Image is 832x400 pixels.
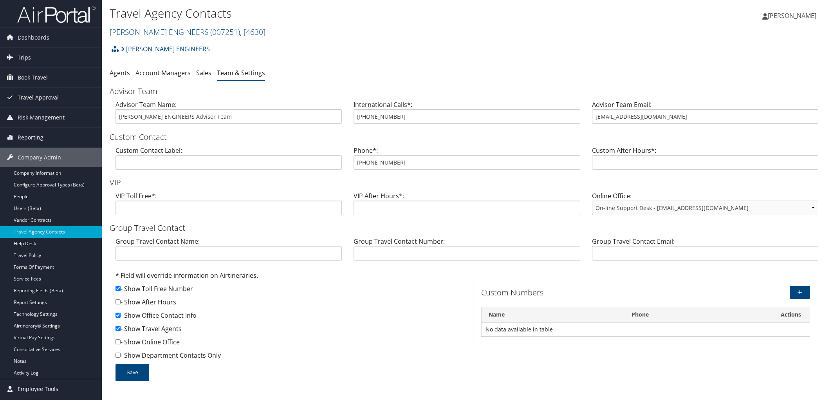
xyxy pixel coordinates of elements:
[18,88,59,107] span: Travel Approval
[18,128,43,147] span: Reporting
[110,5,586,22] h1: Travel Agency Contacts
[586,237,824,267] div: Group Travel Contact Email:
[116,351,461,364] div: - Show Department Contacts Only
[116,364,149,381] button: Save
[348,237,586,267] div: Group Travel Contact Number:
[135,69,191,77] a: Account Managers
[116,337,461,351] div: - Show Online Office
[110,177,824,188] h3: VIP
[110,191,348,221] div: VIP Toll Free*:
[240,27,265,37] span: , [ 4630 ]
[110,100,348,130] div: Advisor Team Name:
[586,191,824,221] div: Online Office:
[116,297,461,311] div: - Show After Hours
[18,108,65,127] span: Risk Management
[762,4,824,27] a: [PERSON_NAME]
[18,48,31,67] span: Trips
[586,146,824,176] div: Custom After Hours*:
[348,100,586,130] div: International Calls*:
[110,86,824,97] h3: Advisor Team
[18,28,49,47] span: Dashboards
[210,27,240,37] span: ( 007251 )
[116,324,461,337] div: - Show Travel Agents
[348,146,586,176] div: Phone*:
[116,284,461,297] div: - Show Toll Free Number
[110,69,130,77] a: Agents
[121,41,210,57] a: [PERSON_NAME] ENGINEERS
[586,100,824,130] div: Advisor Team Email:
[481,287,698,298] h3: Custom Numbers
[18,379,58,399] span: Employee Tools
[196,69,211,77] a: Sales
[18,148,61,167] span: Company Admin
[110,27,265,37] a: [PERSON_NAME] ENGINEERS
[772,307,810,322] th: Actions: activate to sort column ascending
[110,237,348,267] div: Group Travel Contact Name:
[348,191,586,221] div: VIP After Hours*:
[624,307,772,322] th: Phone: activate to sort column ascending
[110,132,824,143] h3: Custom Contact
[110,146,348,176] div: Custom Contact Label:
[482,307,625,322] th: Name: activate to sort column descending
[482,322,810,337] td: No data available in table
[116,271,461,284] div: * Field will override information on Airtineraries.
[110,223,824,233] h3: Group Travel Contact
[18,68,48,87] span: Book Travel
[17,5,96,24] img: airportal-logo.png
[116,311,461,324] div: - Show Office Contact Info
[217,69,265,77] a: Team & Settings
[768,11,816,20] span: [PERSON_NAME]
